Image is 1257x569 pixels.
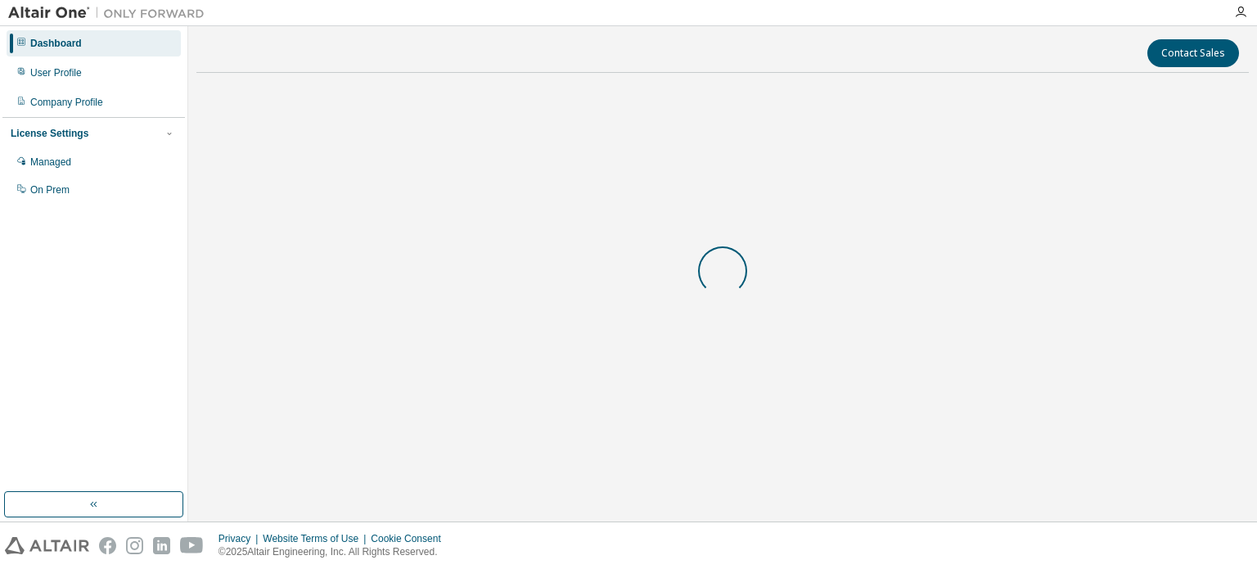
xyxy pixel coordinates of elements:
div: On Prem [30,183,70,196]
img: linkedin.svg [153,537,170,554]
div: Managed [30,156,71,169]
div: License Settings [11,127,88,140]
img: altair_logo.svg [5,537,89,554]
img: Altair One [8,5,213,21]
img: youtube.svg [180,537,204,554]
div: Company Profile [30,96,103,109]
div: Dashboard [30,37,82,50]
div: Cookie Consent [371,532,450,545]
div: Website Terms of Use [263,532,371,545]
button: Contact Sales [1147,39,1239,67]
p: © 2025 Altair Engineering, Inc. All Rights Reserved. [219,545,451,559]
div: User Profile [30,66,82,79]
img: instagram.svg [126,537,143,554]
div: Privacy [219,532,263,545]
img: facebook.svg [99,537,116,554]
